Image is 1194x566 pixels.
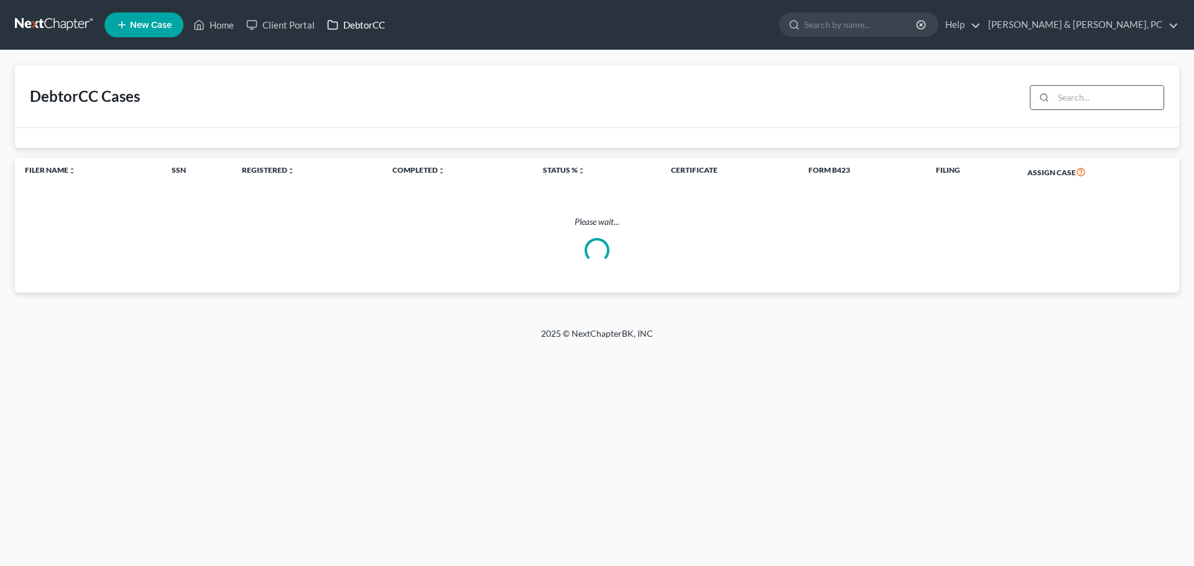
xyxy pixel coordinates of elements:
i: unfold_more [287,167,295,175]
th: Filing [926,158,1017,186]
th: Form B423 [798,158,926,186]
a: Client Portal [240,14,321,36]
div: DebtorCC Cases [30,86,140,106]
input: Search... [1053,86,1164,109]
th: SSN [162,158,233,186]
span: New Case [130,21,172,30]
p: Please wait... [15,216,1179,228]
a: Home [187,14,240,36]
a: Status %unfold_more [543,165,585,175]
th: Certificate [661,158,798,186]
a: Completedunfold_more [392,165,445,175]
div: 2025 © NextChapterBK, INC [243,327,951,350]
a: Help [939,14,981,36]
i: unfold_more [578,167,585,175]
a: Registeredunfold_more [242,165,295,175]
th: Assign Case [1017,158,1179,186]
i: unfold_more [438,167,445,175]
a: Filer Nameunfold_more [25,165,76,175]
input: Search by name... [804,13,918,36]
i: unfold_more [68,167,76,175]
a: DebtorCC [321,14,391,36]
a: [PERSON_NAME] & [PERSON_NAME], PC [982,14,1178,36]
